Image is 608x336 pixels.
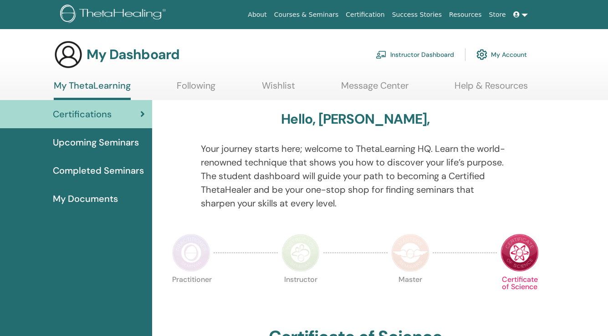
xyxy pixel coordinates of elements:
[341,80,409,98] a: Message Center
[501,276,539,314] p: Certificate of Science
[501,234,539,272] img: Certificate of Science
[172,234,210,272] img: Practitioner
[376,45,454,65] a: Instructor Dashboard
[244,6,270,23] a: About
[342,6,388,23] a: Certification
[485,6,510,23] a: Store
[376,50,387,59] img: chalkboard-teacher.svg
[53,164,144,177] span: Completed Seminars
[391,276,429,314] p: Master
[391,234,429,272] img: Master
[53,107,112,121] span: Certifications
[177,80,215,98] a: Following
[281,234,320,272] img: Instructor
[281,276,320,314] p: Instructor
[455,80,528,98] a: Help & Resources
[262,80,295,98] a: Wishlist
[281,111,429,127] h3: Hello, [PERSON_NAME],
[172,276,210,314] p: Practitioner
[60,5,169,25] img: logo.png
[87,46,179,63] h3: My Dashboard
[388,6,445,23] a: Success Stories
[445,6,485,23] a: Resources
[271,6,342,23] a: Courses & Seminars
[54,40,83,69] img: generic-user-icon.jpg
[53,192,118,206] span: My Documents
[54,80,131,100] a: My ThetaLearning
[476,45,527,65] a: My Account
[476,47,487,62] img: cog.svg
[53,135,139,149] span: Upcoming Seminars
[201,142,510,210] p: Your journey starts here; welcome to ThetaLearning HQ. Learn the world-renowned technique that sh...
